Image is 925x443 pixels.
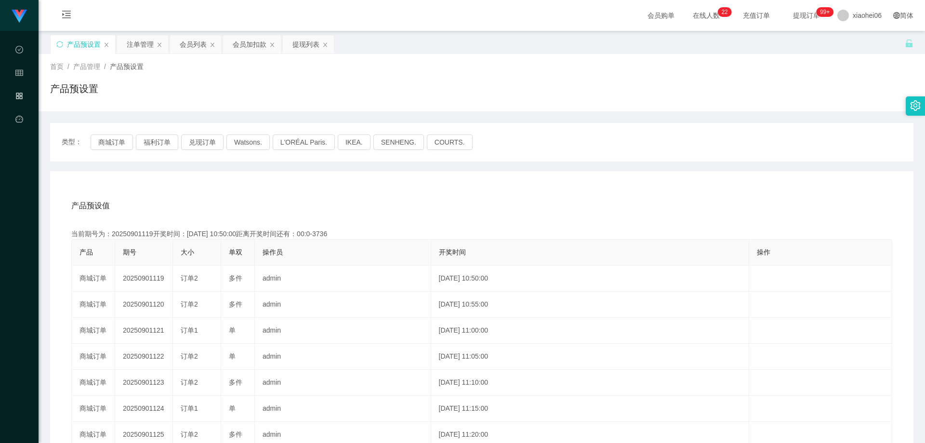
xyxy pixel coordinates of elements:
[788,12,825,19] span: 提现订单
[73,63,100,70] span: 产品管理
[226,134,270,150] button: Watsons.
[181,274,198,282] span: 订单2
[104,63,106,70] span: /
[439,248,466,256] span: 开奖时间
[71,200,110,212] span: 产品预设值
[233,35,266,54] div: 会员加扣款
[15,93,23,178] span: 产品管理
[255,370,431,396] td: admin
[263,248,283,256] span: 操作员
[210,42,215,48] i: 图标: close
[816,7,833,17] sup: 1043
[255,344,431,370] td: admin
[180,35,207,54] div: 会员列表
[229,378,242,386] span: 多件
[431,292,749,318] td: [DATE] 10:55:00
[229,404,236,412] span: 单
[431,396,749,422] td: [DATE] 11:15:00
[67,35,101,54] div: 产品预设置
[688,12,725,19] span: 在线人数
[181,404,198,412] span: 订单1
[273,134,335,150] button: L'ORÉAL Paris.
[910,100,921,111] i: 图标: setting
[229,274,242,282] span: 多件
[123,248,136,256] span: 期号
[115,318,173,344] td: 20250901121
[431,370,749,396] td: [DATE] 11:10:00
[905,39,913,48] i: 图标: unlock
[50,81,98,96] h1: 产品预设置
[338,134,370,150] button: IKEA.
[136,134,178,150] button: 福利订单
[181,352,198,360] span: 订单2
[322,42,328,48] i: 图标: close
[91,134,133,150] button: 商城订单
[79,248,93,256] span: 产品
[229,352,236,360] span: 单
[255,292,431,318] td: admin
[127,35,154,54] div: 注单管理
[71,229,892,239] div: 当前期号为：20250901119开奖时间：[DATE] 10:50:00距离开奖时间还有：00:0-3736
[181,248,194,256] span: 大小
[738,12,775,19] span: 充值订单
[67,63,69,70] span: /
[12,10,27,23] img: logo.9652507e.png
[157,42,162,48] i: 图标: close
[255,318,431,344] td: admin
[181,300,198,308] span: 订单2
[893,12,900,19] i: 图标: global
[15,69,23,155] span: 会员管理
[50,0,83,31] i: 图标: menu-unfold
[62,134,91,150] span: 类型：
[725,7,728,17] p: 2
[15,88,23,107] i: 图标: appstore-o
[229,430,242,438] span: 多件
[72,318,115,344] td: 商城订单
[431,266,749,292] td: [DATE] 10:50:00
[115,292,173,318] td: 20250901120
[269,42,275,48] i: 图标: close
[292,35,319,54] div: 提现列表
[229,300,242,308] span: 多件
[72,292,115,318] td: 商城订单
[181,134,224,150] button: 兑现订单
[181,326,198,334] span: 订单1
[50,63,64,70] span: 首页
[115,370,173,396] td: 20250901123
[72,396,115,422] td: 商城订单
[15,65,23,84] i: 图标: table
[115,344,173,370] td: 20250901122
[104,42,109,48] i: 图标: close
[229,248,242,256] span: 单双
[717,7,731,17] sup: 22
[255,266,431,292] td: admin
[115,266,173,292] td: 20250901119
[15,46,23,132] span: 数据中心
[721,7,725,17] p: 2
[115,396,173,422] td: 20250901124
[181,430,198,438] span: 订单2
[110,63,144,70] span: 产品预设置
[229,326,236,334] span: 单
[15,41,23,61] i: 图标: check-circle-o
[56,41,63,48] i: 图标: sync
[72,266,115,292] td: 商城订单
[373,134,424,150] button: SENHENG.
[427,134,473,150] button: COURTS.
[431,318,749,344] td: [DATE] 11:00:00
[15,110,23,207] a: 图标: dashboard平台首页
[757,248,770,256] span: 操作
[181,378,198,386] span: 订单2
[431,344,749,370] td: [DATE] 11:05:00
[255,396,431,422] td: admin
[72,344,115,370] td: 商城订单
[72,370,115,396] td: 商城订单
